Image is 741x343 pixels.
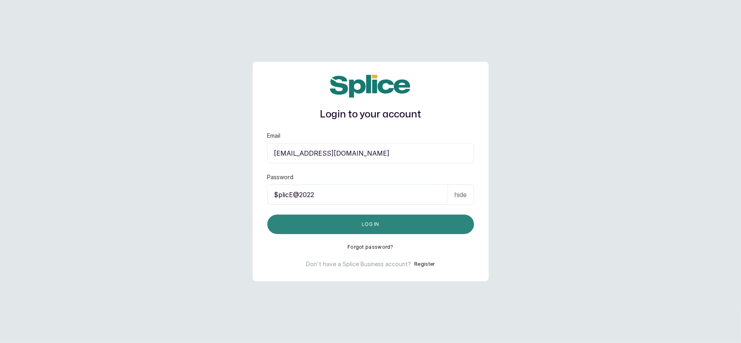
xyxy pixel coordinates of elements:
[267,132,281,140] label: Email
[348,244,393,250] button: Forgot password?
[455,190,467,200] p: hide
[414,260,435,268] button: Register
[267,173,294,181] label: Password
[267,107,474,122] h1: Login to your account
[267,215,474,234] button: Log in
[267,143,474,163] input: email@acme.com
[306,260,411,268] p: Don't have a Splice Business account?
